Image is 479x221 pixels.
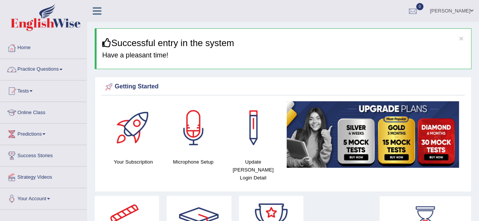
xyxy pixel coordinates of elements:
h4: Your Subscription [107,158,159,166]
h4: Microphone Setup [167,158,219,166]
a: Online Class [0,102,87,121]
span: 0 [416,3,424,10]
button: × [459,34,463,42]
a: Strategy Videos [0,167,87,185]
a: Practice Questions [0,59,87,78]
a: Your Account [0,188,87,207]
div: Getting Started [103,81,463,93]
a: Success Stories [0,145,87,164]
h4: Update [PERSON_NAME] Login Detail [227,158,279,182]
a: Home [0,37,87,56]
img: small5.jpg [287,101,459,168]
a: Tests [0,80,87,99]
h4: Have a pleasant time! [102,52,465,59]
a: Predictions [0,124,87,142]
h3: Successful entry in the system [102,38,465,48]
